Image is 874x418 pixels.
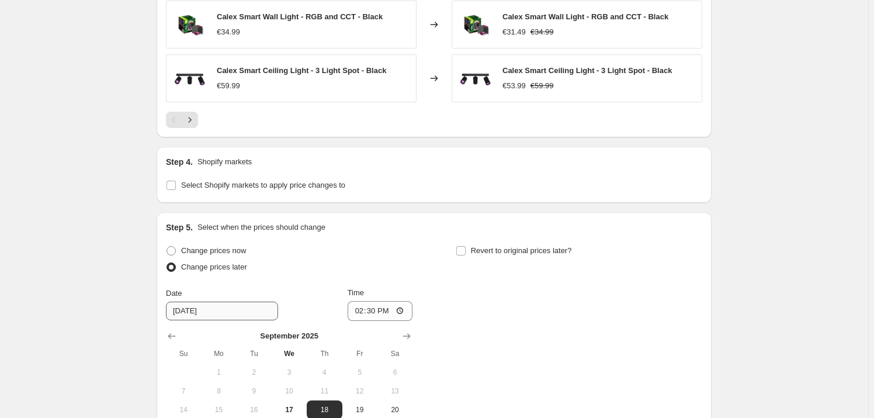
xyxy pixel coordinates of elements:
button: Show previous month, August 2025 [164,328,180,344]
th: Wednesday [272,344,307,363]
th: Saturday [377,344,412,363]
button: Sunday September 7 2025 [166,382,201,400]
th: Friday [342,344,377,363]
span: Change prices later [181,262,247,271]
span: 17 [276,405,302,414]
span: Tu [241,349,267,358]
p: Shopify markets [197,156,252,168]
input: 9/17/2025 [166,302,278,320]
div: €53.99 [502,80,526,92]
span: 12 [347,386,373,396]
span: Su [171,349,196,358]
nav: Pagination [166,112,198,128]
span: 19 [347,405,373,414]
div: €59.99 [217,80,240,92]
span: Calex Smart Ceiling Light - 3 Light Spot - Black [502,66,672,75]
span: Revert to original prices later? [471,246,572,255]
img: Calex-Smart-Ceiling-Light-3-Light-Spot-Black_80x.png [172,61,207,96]
th: Monday [201,344,236,363]
span: 5 [347,368,373,377]
button: Thursday September 11 2025 [307,382,342,400]
span: 11 [311,386,337,396]
span: We [276,349,302,358]
span: 7 [171,386,196,396]
span: 18 [311,405,337,414]
span: 2 [241,368,267,377]
div: €34.99 [217,26,240,38]
img: Calex-Smart-Ceiling-Light-3-Light-Spot-Black_80x.png [458,61,493,96]
span: 16 [241,405,267,414]
span: Th [311,349,337,358]
button: Wednesday September 3 2025 [272,363,307,382]
span: Change prices now [181,246,246,255]
button: Next [182,112,198,128]
span: 10 [276,386,302,396]
button: Tuesday September 9 2025 [237,382,272,400]
span: 4 [311,368,337,377]
h2: Step 5. [166,222,193,233]
strike: €59.99 [530,80,554,92]
th: Sunday [166,344,201,363]
span: Sa [382,349,408,358]
button: Saturday September 6 2025 [377,363,412,382]
button: Monday September 1 2025 [201,363,236,382]
th: Thursday [307,344,342,363]
span: 9 [241,386,267,396]
span: 20 [382,405,408,414]
span: 6 [382,368,408,377]
div: €31.49 [502,26,526,38]
button: Friday September 12 2025 [342,382,377,400]
strike: €34.99 [530,26,554,38]
button: Thursday September 4 2025 [307,363,342,382]
h2: Step 4. [166,156,193,168]
span: Calex Smart Ceiling Light - 3 Light Spot - Black [217,66,386,75]
span: Mo [206,349,231,358]
span: Calex Smart Wall Light - RGB and CCT - Black [502,12,668,21]
input: 12:00 [348,301,413,321]
span: Calex Smart Wall Light - RGB and CCT - Black [217,12,383,21]
span: 1 [206,368,231,377]
button: Tuesday September 2 2025 [237,363,272,382]
span: Select Shopify markets to apply price changes to [181,181,345,189]
span: Date [166,289,182,298]
span: 3 [276,368,302,377]
p: Select when the prices should change [197,222,325,233]
button: Monday September 8 2025 [201,382,236,400]
button: Saturday September 13 2025 [377,382,412,400]
button: Wednesday September 10 2025 [272,382,307,400]
button: Friday September 5 2025 [342,363,377,382]
span: 14 [171,405,196,414]
th: Tuesday [237,344,272,363]
span: 8 [206,386,231,396]
span: 15 [206,405,231,414]
span: 13 [382,386,408,396]
span: Time [348,288,364,297]
img: Calex-Smart-Wall-Light-RGB-and-CCT-Black_80x.png [172,7,207,42]
span: Fr [347,349,373,358]
button: Show next month, October 2025 [398,328,415,344]
img: Calex-Smart-Wall-Light-RGB-and-CCT-Black_80x.png [458,7,493,42]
